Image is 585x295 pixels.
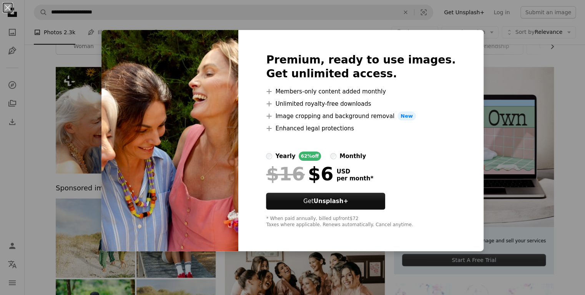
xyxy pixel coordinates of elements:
[101,30,238,252] img: premium_photo-1758362640500-2b06b6a85a7b
[266,216,455,228] div: * When paid annually, billed upfront $72 Taxes where applicable. Renews automatically. Cancel any...
[266,53,455,81] h2: Premium, ready to use images. Get unlimited access.
[266,87,455,96] li: Members-only content added monthly
[336,175,373,182] span: per month *
[275,152,295,161] div: yearly
[266,164,304,184] span: $16
[266,124,455,133] li: Enhanced legal protections
[314,198,348,205] strong: Unsplash+
[336,168,373,175] span: USD
[299,152,321,161] div: 62% off
[266,112,455,121] li: Image cropping and background removal
[397,112,416,121] span: New
[266,153,272,159] input: yearly62%off
[266,164,333,184] div: $6
[266,99,455,108] li: Unlimited royalty-free downloads
[339,152,366,161] div: monthly
[266,193,385,210] button: GetUnsplash+
[330,153,336,159] input: monthly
